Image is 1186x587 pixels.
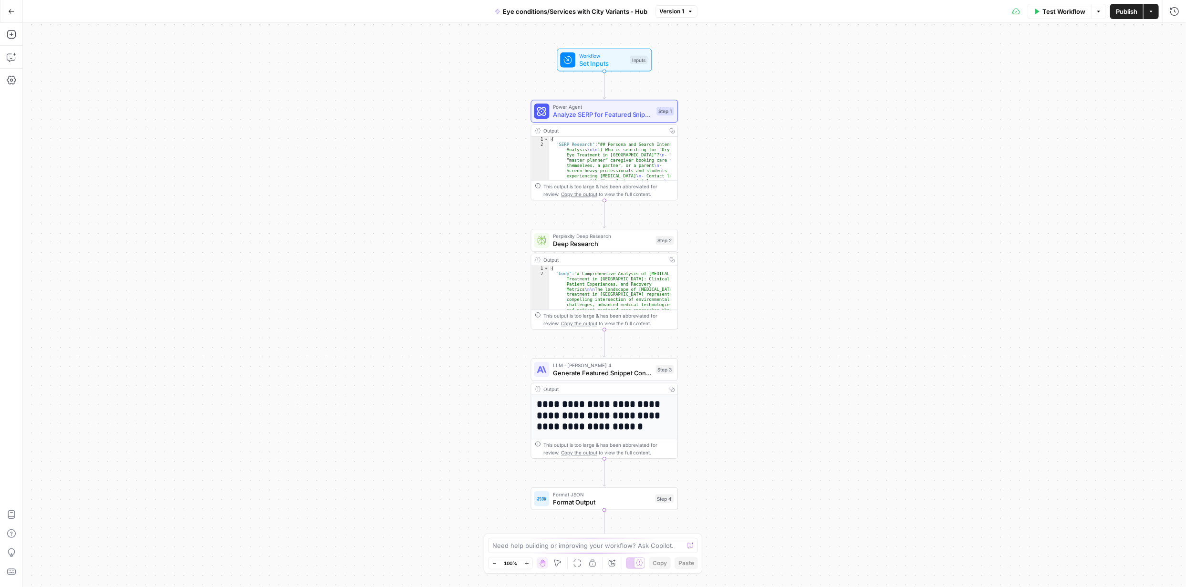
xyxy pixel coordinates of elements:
div: 1 [531,137,550,142]
span: Deep Research [553,239,652,248]
img: website_grey.svg [15,25,23,32]
span: Test Workflow [1042,7,1085,16]
span: Set Inputs [579,59,626,68]
span: Power Agent [553,103,653,111]
g: Edge from step_2 to step_3 [603,330,606,357]
div: Power AgentAnalyze SERP for Featured SnippetStep 1Output{ "SERP Research":"## Persona and Search ... [531,100,678,200]
span: Format JSON [553,491,651,498]
div: This output is too large & has been abbreviated for review. to view the full content. [544,312,674,327]
div: Perplexity Deep ResearchDeep ResearchStep 2Output{ "body":"# Comprehensive Analysis of [MEDICAL_D... [531,229,678,330]
span: Version 1 [660,7,685,16]
div: Output [544,127,664,134]
div: Step 3 [656,365,674,374]
span: Toggle code folding, rows 1 through 3 [544,137,549,142]
span: 100% [504,559,517,567]
g: Edge from step_1 to step_2 [603,200,606,228]
div: Step 4 [655,494,674,503]
g: Edge from start to step_1 [603,72,606,99]
div: This output is too large & has been abbreviated for review. to view the full content. [544,183,674,198]
span: Copy the output [561,320,597,326]
div: Keywords by Traffic [107,56,157,62]
span: Copy the output [561,192,597,197]
g: Edge from step_4 to end [603,510,606,538]
div: Domain: [DOMAIN_NAME] [25,25,105,32]
span: Workflow [579,52,626,60]
button: Paste [675,557,698,569]
span: Eye conditions/Services with City Variants - Hub [503,7,648,16]
span: Toggle code folding, rows 1 through 3 [544,266,549,271]
div: WorkflowSet InputsInputs [531,49,678,72]
g: Edge from step_3 to step_4 [603,459,606,486]
img: tab_keywords_by_traffic_grey.svg [96,55,104,63]
div: Inputs [630,56,648,64]
span: LLM · [PERSON_NAME] 4 [553,361,652,369]
button: Publish [1110,4,1143,19]
span: Format Output [553,497,651,507]
div: Step 2 [656,236,674,245]
span: Generate Featured Snippet Content [553,368,652,378]
div: Domain Overview [38,56,85,62]
span: Publish [1116,7,1137,16]
div: Step 1 [657,107,674,115]
div: Output [544,385,664,393]
div: 1 [531,266,550,271]
img: logo_orange.svg [15,15,23,23]
div: Format JSONFormat OutputStep 4 [531,487,678,510]
button: Version 1 [655,5,697,18]
button: Copy [649,557,671,569]
span: Copy the output [561,450,597,455]
span: Paste [678,559,694,567]
span: Analyze SERP for Featured Snippet [553,110,653,119]
span: Perplexity Deep Research [553,232,652,240]
div: v 4.0.25 [27,15,47,23]
div: This output is too large & has been abbreviated for review. to view the full content. [544,441,674,456]
span: Copy [653,559,667,567]
button: Test Workflow [1028,4,1091,19]
button: Eye conditions/Services with City Variants - Hub [489,4,654,19]
img: tab_domain_overview_orange.svg [28,55,35,63]
div: Output [544,256,664,264]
